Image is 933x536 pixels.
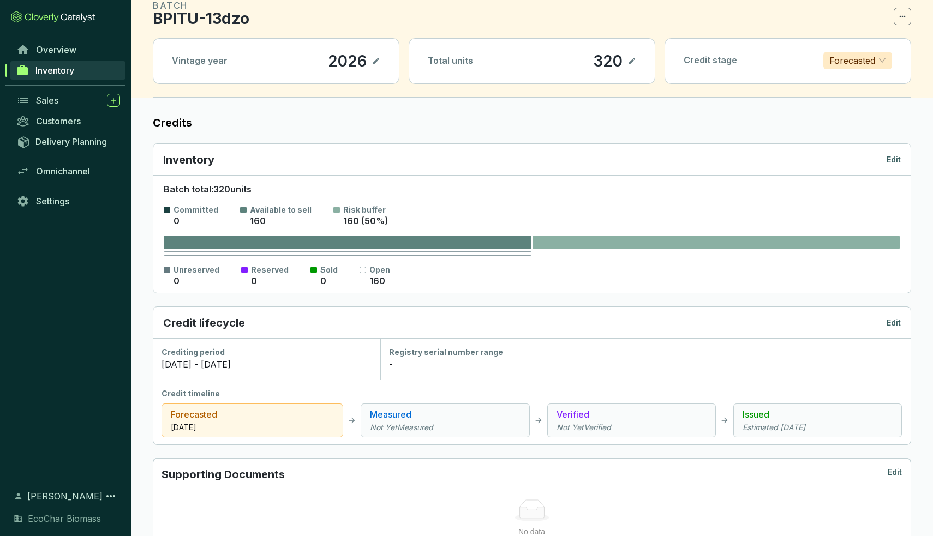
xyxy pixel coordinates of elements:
span: Settings [36,196,69,207]
i: Not Yet Measured [370,422,520,433]
a: Sales [11,91,125,110]
p: Forecasted [829,52,875,69]
span: Delivery Planning [35,136,107,147]
p: 0 [174,275,180,287]
p: Measured [370,408,520,421]
p: Inventory [163,152,214,167]
div: [DATE] - [DATE] [162,358,372,371]
p: Verified [557,408,707,421]
a: Customers [11,112,125,130]
label: Credits [153,115,911,130]
span: Sales [36,95,58,106]
p: Open [369,264,390,275]
p: Edit [887,154,901,165]
span: Omnichannel [36,166,90,177]
p: Edit [888,467,902,482]
a: Inventory [10,61,125,80]
i: Estimated [DATE] [743,422,893,433]
span: Overview [36,44,76,55]
div: Registry serial number range [389,347,902,358]
p: Vintage year [172,55,228,67]
span: EcoChar Biomass [28,512,101,525]
p: 0 [251,275,257,287]
span: Inventory [35,65,74,76]
a: Settings [11,192,125,210]
p: Issued [743,408,893,421]
span: Customers [36,116,81,127]
p: 160 [250,215,266,227]
a: Overview [11,40,125,59]
p: Unreserved [174,264,219,275]
p: Total units [428,55,473,67]
p: 160 [369,275,385,287]
p: Edit [887,317,901,328]
p: Forecasted [171,408,334,421]
p: Supporting Documents [162,467,285,482]
p: 0 [320,275,326,287]
p: Committed [174,204,218,215]
i: Not Yet Verified [557,422,707,433]
span: 160 (50%) [343,215,388,226]
span: [PERSON_NAME] [27,490,103,503]
p: Credit lifecycle [163,315,245,330]
p: Sold [320,264,338,275]
a: Delivery Planning [11,133,125,150]
div: Crediting period [162,347,372,358]
p: BPITU-13dzo [153,12,249,25]
p: Available to sell [250,204,312,215]
p: 320 [593,52,623,70]
p: 2026 [327,52,367,70]
p: Reserved [251,264,289,275]
p: Risk buffer [343,204,388,215]
div: - [389,358,902,371]
p: Credit stage [684,55,737,67]
div: Credit timeline [162,388,902,399]
p: [DATE] [171,422,334,433]
a: Omnichannel [11,162,125,180]
p: 0 [174,215,180,227]
p: Batch total: 320 units [164,184,900,196]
